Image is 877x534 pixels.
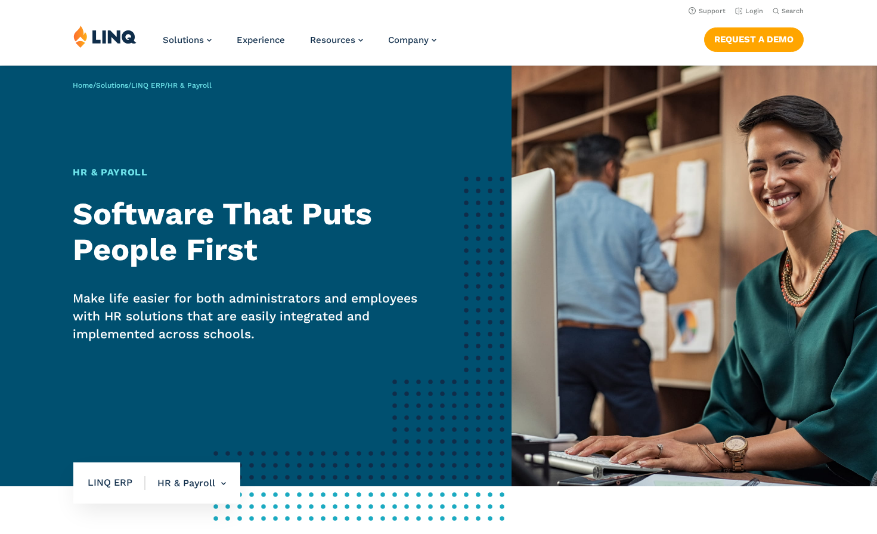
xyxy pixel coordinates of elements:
img: ERP HR Banner [512,66,877,486]
li: HR & Payroll [145,462,226,504]
img: LINQ | K‑12 Software [73,25,137,48]
a: Login [735,7,763,15]
span: Company [388,35,429,45]
a: Resources [310,35,363,45]
span: Resources [310,35,355,45]
nav: Button Navigation [704,25,804,51]
span: HR & Payroll [168,81,212,89]
nav: Primary Navigation [163,25,436,64]
button: Open Search Bar [773,7,804,16]
a: LINQ ERP [131,81,165,89]
a: Support [689,7,726,15]
span: / / / [73,81,212,89]
a: Solutions [163,35,212,45]
a: Company [388,35,436,45]
p: Make life easier for both administrators and employees with HR solutions that are easily integrat... [73,289,419,343]
a: Experience [237,35,285,45]
strong: Software That Puts People First [73,196,372,268]
span: Solutions [163,35,204,45]
a: Solutions [96,81,128,89]
h1: HR & Payroll [73,165,419,180]
a: Home [73,81,93,89]
span: LINQ ERP [88,476,145,489]
span: Search [782,7,804,15]
a: Request a Demo [704,27,804,51]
